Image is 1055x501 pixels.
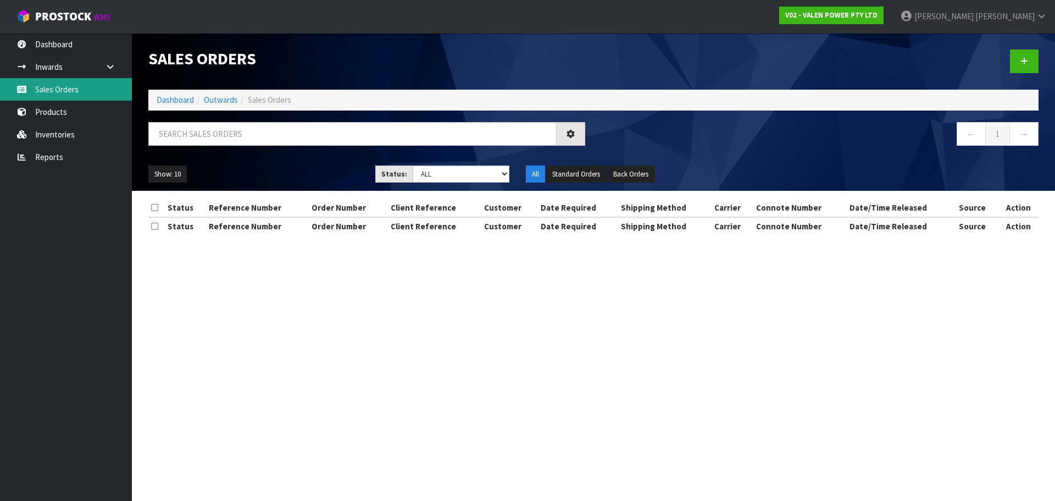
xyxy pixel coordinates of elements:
th: Date/Time Released [847,217,956,235]
button: Standard Orders [546,166,606,183]
small: WMS [93,12,110,23]
th: Date/Time Released [847,199,956,217]
th: Source [956,217,999,235]
button: All [526,166,545,183]
th: Customer [481,199,538,217]
th: Connote Number [753,199,847,217]
img: cube-alt.png [16,9,30,23]
th: Order Number [309,217,388,235]
th: Carrier [712,217,753,235]
nav: Page navigation [602,122,1039,149]
th: Date Required [538,217,618,235]
th: Order Number [309,199,388,217]
th: Action [998,217,1039,235]
input: Search sales orders [148,122,557,146]
th: Customer [481,217,538,235]
button: Show: 10 [148,166,187,183]
a: Dashboard [157,95,194,105]
span: [PERSON_NAME] [975,11,1035,21]
th: Date Required [538,199,618,217]
button: Back Orders [607,166,654,183]
a: 1 [985,122,1010,146]
th: Status [165,199,206,217]
a: Outwards [204,95,238,105]
th: Client Reference [388,199,481,217]
span: [PERSON_NAME] [914,11,974,21]
h1: Sales Orders [148,49,585,68]
th: Connote Number [753,217,847,235]
strong: Status: [381,169,407,179]
th: Shipping Method [618,199,712,217]
th: Reference Number [206,217,309,235]
span: Sales Orders [248,95,291,105]
th: Source [956,199,999,217]
a: → [1009,122,1039,146]
th: Reference Number [206,199,309,217]
th: Client Reference [388,217,481,235]
th: Carrier [712,199,753,217]
th: Status [165,217,206,235]
th: Shipping Method [618,217,712,235]
a: ← [957,122,986,146]
span: ProStock [35,9,91,24]
th: Action [998,199,1039,217]
strong: V02 - VALEN POWER PTY LTD [785,10,878,20]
